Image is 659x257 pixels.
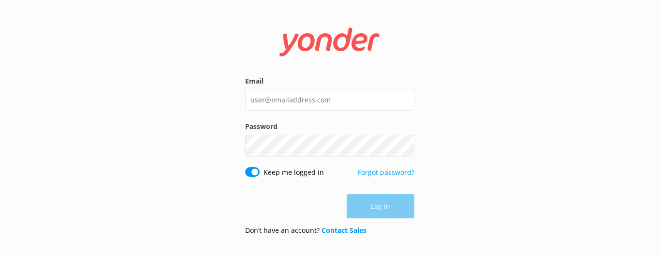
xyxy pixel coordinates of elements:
input: user@emailaddress.com [245,89,414,111]
button: Show password [395,136,414,155]
a: Forgot password? [358,168,414,177]
label: Password [245,121,414,132]
label: Email [245,76,414,86]
a: Contact Sales [322,226,366,235]
label: Keep me logged in [264,167,324,178]
p: Don’t have an account? [245,225,366,236]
